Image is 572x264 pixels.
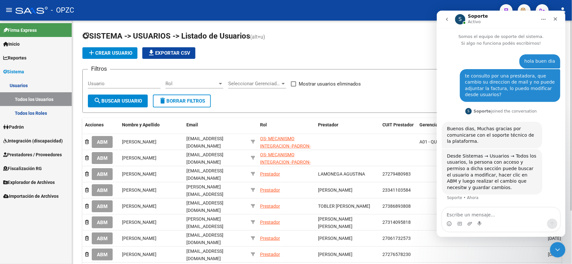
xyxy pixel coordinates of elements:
iframe: Intercom live chat [437,11,566,237]
span: [EMAIL_ADDRESS][DOMAIN_NAME] [186,136,223,149]
span: 27386893808 [382,204,411,209]
span: ABM [97,252,108,258]
span: Mostrar usuarios eliminados [299,80,361,88]
span: SISTEMA -> USUARIOS -> Listado de Usuarios [82,32,250,41]
button: Crear Usuario [82,47,137,59]
span: Acciones [85,122,104,127]
datatable-header-cell: CUIT Prestador [380,118,417,139]
button: Buscar Usuario [88,95,148,107]
div: Prestador [260,187,280,194]
span: - OPZC [51,3,74,17]
span: CUIT Prestador [382,122,414,127]
span: Rol [165,81,218,86]
span: Crear Usuario [88,50,132,56]
datatable-header-cell: Prestador [315,118,380,139]
button: ABM [92,249,113,260]
div: Prestador [260,251,280,258]
span: Firma Express [3,27,37,34]
button: Exportar CSV [142,47,195,59]
span: ABM [97,155,108,161]
span: Explorador de Archivos [3,179,55,186]
span: Seleccionar Gerenciador [228,81,280,86]
span: Reportes [3,54,26,61]
span: ABM [97,236,108,241]
span: Sistema [3,68,24,75]
span: [PERSON_NAME] [122,220,156,225]
mat-icon: menu [5,6,13,14]
span: Prestadores / Proveedores [3,151,62,158]
span: [PERSON_NAME][EMAIL_ADDRESS][DOMAIN_NAME] [186,216,223,236]
span: 27061732573 [382,236,411,241]
span: [PERSON_NAME] [PERSON_NAME] [318,216,352,229]
mat-icon: person [559,6,567,14]
span: Gerenciador [419,122,445,127]
span: [PERSON_NAME] [318,187,352,193]
span: [EMAIL_ADDRESS][DOMAIN_NAME] [186,249,223,261]
div: OS- MECANISMO INTEGRACION -PADRON-Fiscalizacion [260,135,313,157]
datatable-header-cell: Rol [258,118,315,139]
span: [PERSON_NAME] [122,252,156,257]
span: [EMAIL_ADDRESS][DOMAIN_NAME] [186,200,223,213]
span: 27279480983 [382,171,411,177]
span: Nombre y Apellido [122,122,160,127]
span: [PERSON_NAME] [122,236,156,241]
span: [PERSON_NAME] [122,139,156,144]
span: [PERSON_NAME] [122,155,156,160]
span: Buscar Usuario [94,98,142,104]
mat-icon: file_download [147,49,155,57]
span: A01 - QUIMICOS [419,139,452,144]
datatable-header-cell: Email [184,118,248,139]
span: [PERSON_NAME][EMAIL_ADDRESS][DOMAIN_NAME] [186,184,223,204]
span: 23341103584 [382,187,411,193]
iframe: Intercom live chat [550,242,566,258]
span: ABM [97,220,108,225]
span: ABM [97,204,108,209]
span: Fiscalización RG [3,165,42,172]
button: ABM [92,184,113,196]
button: ABM [92,216,113,228]
span: [PERSON_NAME] [318,236,352,241]
datatable-header-cell: Nombre y Apellido [119,118,184,139]
span: 27276578230 [382,252,411,257]
datatable-header-cell: Acciones [82,118,119,139]
span: Inicio [3,41,20,48]
div: Prestador [260,235,280,242]
mat-icon: add [88,49,95,57]
span: 27314095818 [382,220,411,225]
span: Importación de Archivos [3,193,59,200]
span: Rol [260,122,267,127]
span: [PERSON_NAME] [122,204,156,209]
div: OS- MECANISMO INTEGRACION -PADRON-Fiscalizacion [260,151,313,173]
span: LAMONEGA AGUSTINA [318,171,365,177]
button: ABM [92,232,113,244]
mat-icon: search [94,97,101,105]
button: ABM [92,136,113,148]
span: Borrar Filtros [159,98,205,104]
span: [EMAIL_ADDRESS][DOMAIN_NAME] [186,168,223,181]
span: TOBLER [PERSON_NAME] [318,204,370,209]
h3: Filtros [88,64,110,73]
span: [EMAIL_ADDRESS][DOMAIN_NAME] [186,232,223,245]
span: [PERSON_NAME] [318,252,352,257]
span: ABM [97,171,108,177]
button: ABM [92,200,113,212]
span: Integración (discapacidad) [3,137,63,144]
